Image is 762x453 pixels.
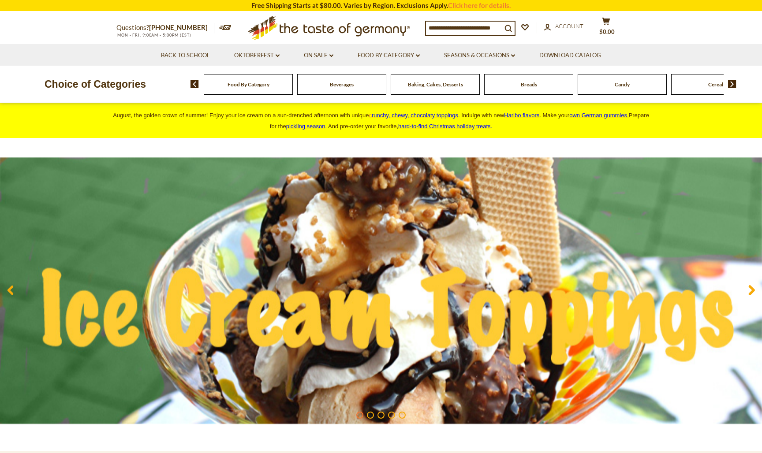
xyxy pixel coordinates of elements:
[599,28,615,35] span: $0.00
[398,123,491,130] a: hard-to-find Christmas holiday treats
[161,51,210,60] a: Back to School
[116,22,214,33] p: Questions?
[149,23,208,31] a: [PHONE_NUMBER]
[728,80,736,88] img: next arrow
[113,112,649,130] span: August, the golden crown of summer! Enjoy your ice cream on a sun-drenched afternoon with unique ...
[504,112,539,119] a: Haribo flavors
[116,33,191,37] span: MON - FRI, 9:00AM - 5:00PM (EST)
[190,80,199,88] img: previous arrow
[521,81,537,88] a: Breads
[304,51,333,60] a: On Sale
[555,22,583,30] span: Account
[228,81,269,88] a: Food By Category
[569,112,627,119] span: own German gummies
[372,112,458,119] span: runchy, chewy, chocolaty toppings
[234,51,280,60] a: Oktoberfest
[330,81,354,88] a: Beverages
[369,112,458,119] a: crunchy, chewy, chocolaty toppings
[615,81,630,88] a: Candy
[358,51,420,60] a: Food By Category
[408,81,463,88] a: Baking, Cakes, Desserts
[539,51,601,60] a: Download Catalog
[444,51,515,60] a: Seasons & Occasions
[398,123,492,130] span: .
[544,22,583,31] a: Account
[448,1,511,9] a: Click here for details.
[569,112,628,119] a: own German gummies.
[593,17,619,39] button: $0.00
[286,123,325,130] a: pickling season
[708,81,723,88] a: Cereal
